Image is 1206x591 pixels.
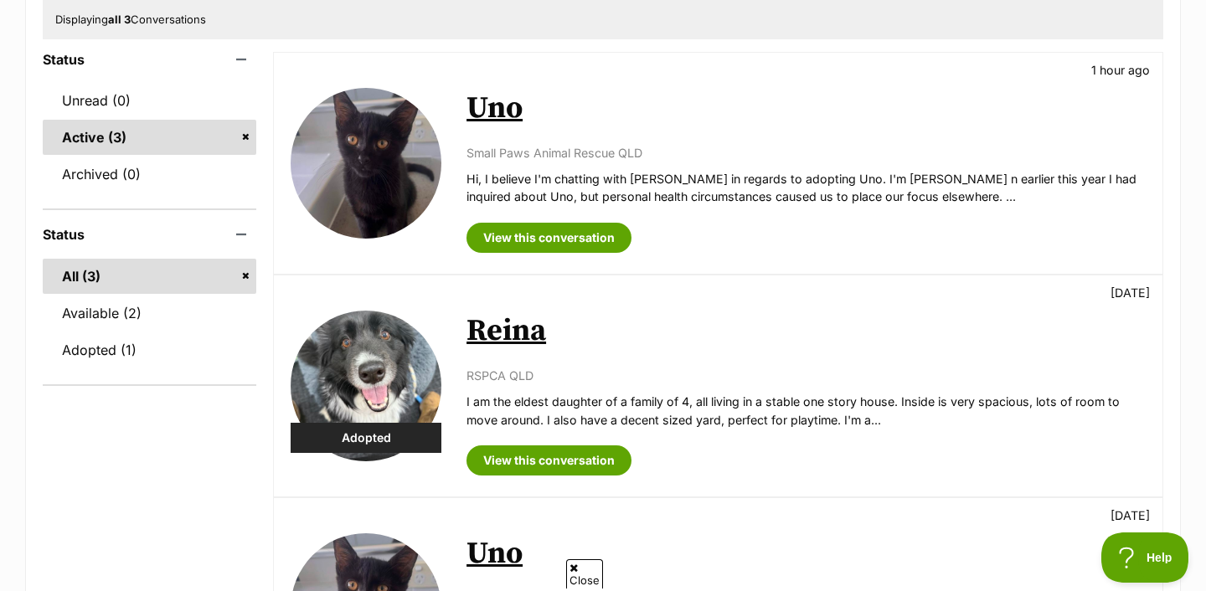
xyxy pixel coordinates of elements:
[566,559,603,588] span: Close
[466,535,523,573] a: Uno
[43,295,256,331] a: Available (2)
[43,227,256,242] header: Status
[108,13,131,26] strong: all 3
[291,88,441,239] img: Uno
[43,52,256,67] header: Status
[43,83,256,118] a: Unread (0)
[466,144,1146,162] p: Small Paws Animal Rescue QLD
[466,367,1146,384] p: RSPCA QLD
[43,332,256,367] a: Adopted (1)
[43,120,256,155] a: Active (3)
[466,393,1146,429] p: I am the eldest daughter of a family of 4, all living in a stable one story house. Inside is very...
[466,445,631,475] a: View this conversation
[466,223,631,253] a: View this conversation
[43,259,256,294] a: All (3)
[466,312,546,350] a: Reina
[466,90,523,127] a: Uno
[466,170,1146,206] p: Hi, I believe I'm chatting with [PERSON_NAME] in regards to adopting Uno. I'm [PERSON_NAME] n ear...
[291,423,441,453] div: Adopted
[291,311,441,461] img: Reina
[1101,532,1189,583] iframe: Help Scout Beacon - Open
[1091,61,1150,79] p: 1 hour ago
[1111,284,1150,301] p: [DATE]
[1111,506,1150,524] p: [DATE]
[43,157,256,192] a: Archived (0)
[55,13,206,26] span: Displaying Conversations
